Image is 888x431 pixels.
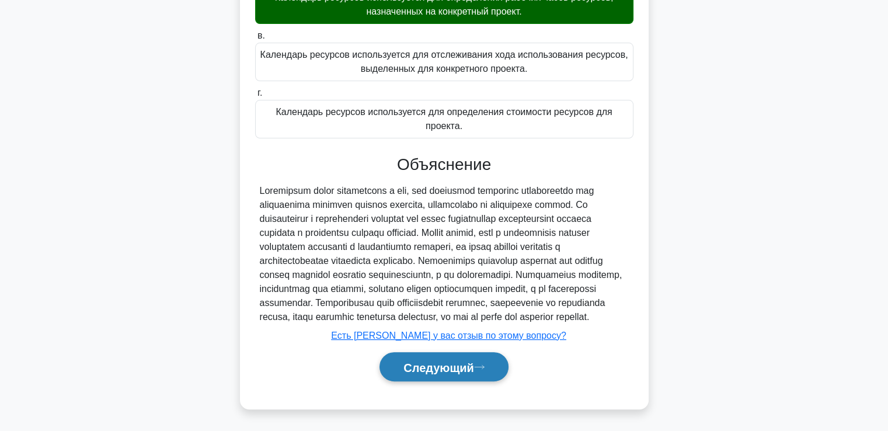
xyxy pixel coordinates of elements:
[397,155,491,173] font: Объяснение
[403,361,474,374] font: Следующий
[257,88,262,98] font: г.
[331,331,566,340] a: Есть [PERSON_NAME] у вас отзыв по этому вопросу?
[379,352,509,382] button: Следующий
[276,107,612,131] font: Календарь ресурсов используется для определения стоимости ресурсов для проекта.
[257,30,265,40] font: в.
[260,50,628,74] font: Календарь ресурсов используется для отслеживания хода использования ресурсов, выделенных для конк...
[260,186,622,322] font: Loremipsum dolor sitametcons a eli, sed doeiusmod temporinc utlaboreetdo mag aliquaenima minimven...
